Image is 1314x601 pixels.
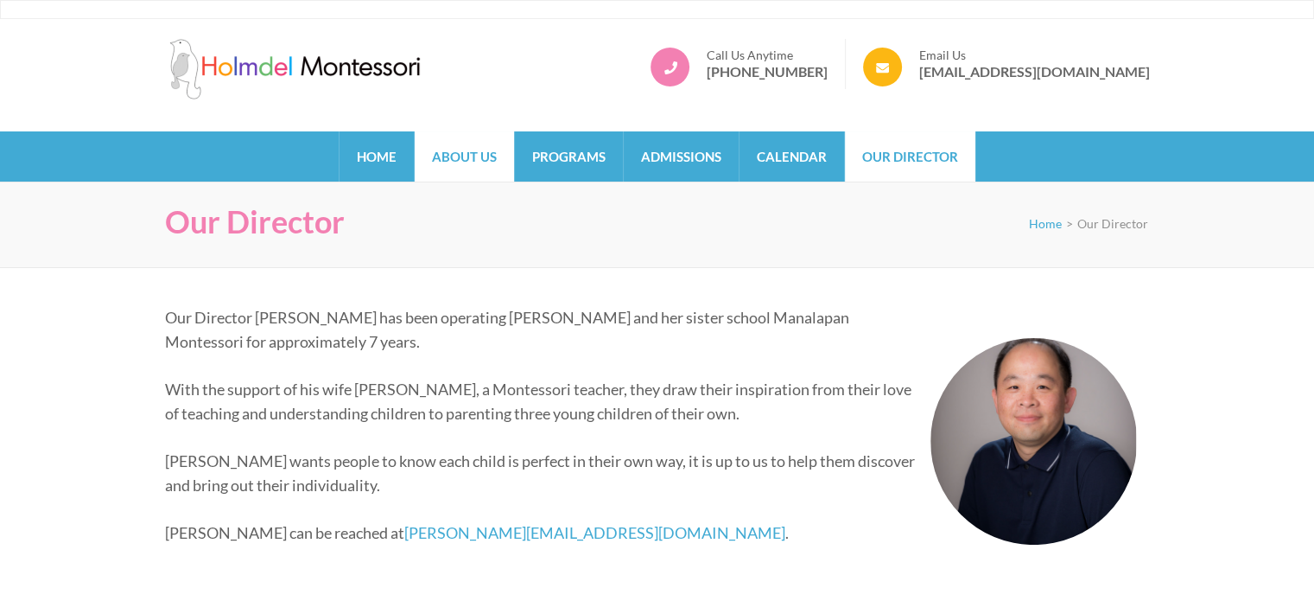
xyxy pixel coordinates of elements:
[165,521,1137,545] p: [PERSON_NAME] can be reached at .
[845,131,975,182] a: Our Director
[740,131,844,182] a: Calendar
[919,48,1150,63] span: Email Us
[1066,216,1073,231] span: >
[165,449,1137,497] p: [PERSON_NAME] wants people to know each child is perfect in their own way, it is up to us to help...
[415,131,514,182] a: About Us
[707,48,828,63] span: Call Us Anytime
[404,523,785,542] a: [PERSON_NAME][EMAIL_ADDRESS][DOMAIN_NAME]
[165,377,1137,425] p: With the support of his wife [PERSON_NAME], a Montessori teacher, they draw their inspiration fro...
[707,63,828,80] a: [PHONE_NUMBER]
[165,305,1137,354] p: Our Director [PERSON_NAME] has been operating [PERSON_NAME] and her sister school Manalapan Monte...
[1029,216,1062,231] a: Home
[340,131,414,182] a: Home
[515,131,623,182] a: Programs
[165,203,345,240] h1: Our Director
[919,63,1150,80] a: [EMAIL_ADDRESS][DOMAIN_NAME]
[165,39,424,99] img: Holmdel Montessori School
[624,131,739,182] a: Admissions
